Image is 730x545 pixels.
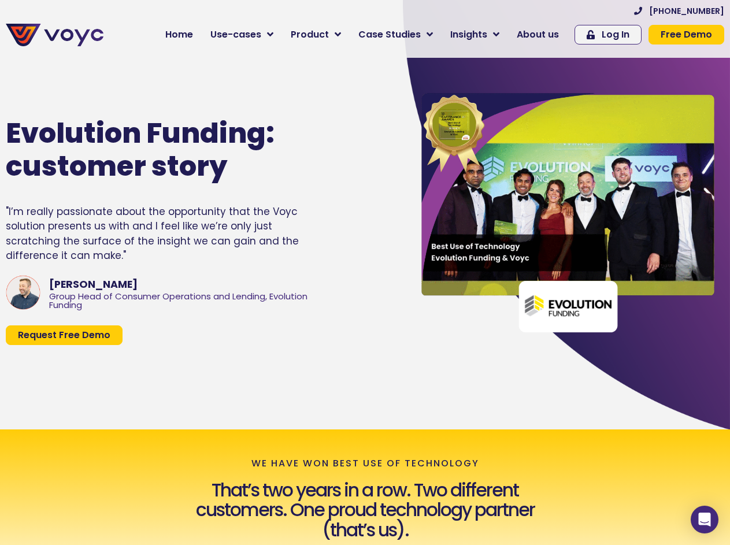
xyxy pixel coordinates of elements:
div: [PERSON_NAME] [49,277,325,292]
span: Free Demo [661,30,712,39]
span: Insights [450,28,487,42]
a: Log In [575,25,642,45]
h2: That’s two years in a row. Two different customers. One proud technology partner (that’s us). [177,480,554,540]
span: Home [165,28,193,42]
span: Request Free Demo [18,331,110,340]
span: Product [291,28,329,42]
a: Case Studies [350,23,442,46]
img: voyc-full-logo [6,24,103,46]
a: Request Free Demo [6,325,123,345]
div: Open Intercom Messenger [691,506,718,533]
div: Group Head of Consumer Operations and Lending, Evolution Funding [49,292,325,310]
a: Free Demo [649,25,724,45]
h1: Evolution Funding: customer story [6,117,305,183]
a: Insights [442,23,508,46]
span: Use-cases [210,28,261,42]
p: We Have won Best Use of Technology [251,458,479,469]
a: About us [508,23,568,46]
span: About us [517,28,559,42]
a: Product [282,23,350,46]
a: Home [157,23,202,46]
a: Use-cases [202,23,282,46]
a: [PHONE_NUMBER] [634,7,724,15]
span: Log In [602,30,629,39]
span: Case Studies [358,28,421,42]
div: "I’m really passionate about the opportunity that the Voyc solution presents us with and I feel l... [6,205,325,264]
span: [PHONE_NUMBER] [649,7,724,15]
